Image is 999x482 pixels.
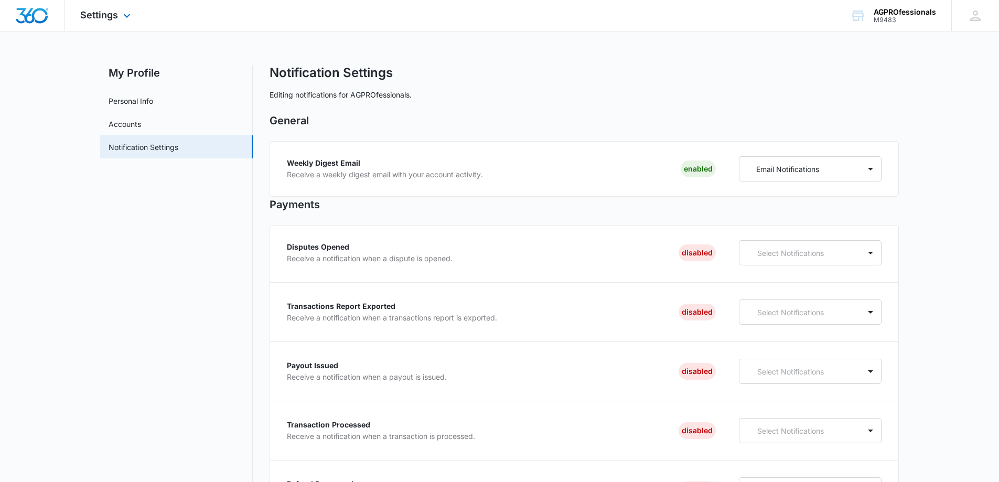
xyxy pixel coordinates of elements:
p: Receive a notification when a payout is issued. [287,373,447,381]
p: Select Notifications [757,425,847,436]
p: Payout Issued [287,362,447,369]
div: Disabled [679,304,716,320]
h2: General [270,113,899,128]
p: Editing notifications for AGPROfessionals. [270,89,899,100]
div: account id [874,16,936,24]
div: Disabled [679,363,716,380]
span: Settings [80,9,118,20]
h2: Payments [270,197,899,212]
h2: My Profile [100,65,253,81]
p: Weekly Digest Email [287,159,483,167]
div: Enabled [681,160,716,177]
div: Disabled [679,244,716,261]
div: account name [874,8,936,16]
p: Receive a weekly digest email with your account activity. [287,171,483,178]
p: Receive a notification when a transaction is processed. [287,433,475,440]
h1: Notification Settings [270,65,393,81]
p: Receive a notification when a dispute is opened. [287,255,453,262]
p: Email Notifications [756,164,819,175]
p: Transactions Report Exported [287,303,497,310]
p: Transaction Processed [287,421,475,429]
a: Notification Settings [109,142,178,153]
p: Receive a notification when a transactions report is exported. [287,314,497,322]
div: Disabled [679,422,716,439]
p: Select Notifications [757,307,847,318]
a: Accounts [109,119,141,130]
p: Select Notifications [757,366,847,377]
p: Select Notifications [757,248,847,259]
a: Personal Info [109,95,153,106]
p: Disputes Opened [287,243,453,251]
